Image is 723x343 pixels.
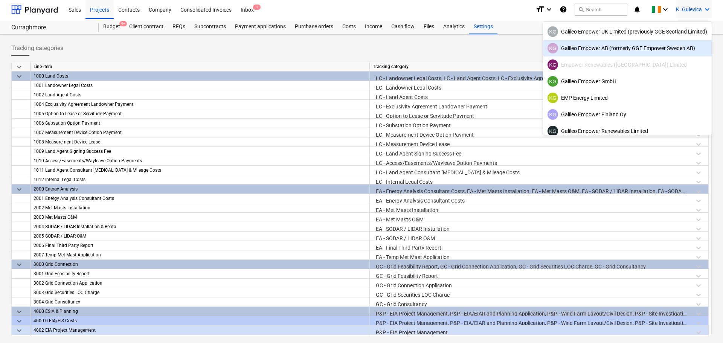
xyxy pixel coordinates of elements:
[549,29,557,35] span: KG
[548,93,707,103] div: EMP Energy Limited
[549,46,557,51] span: KG
[549,112,557,117] span: KG
[548,43,558,53] div: Kristina Gulevica
[548,126,707,136] div: Galileo Empower Renewables Limited
[548,76,707,87] div: Galileo Empower GmbH
[548,93,558,103] div: Kristina Gulevica
[685,307,723,343] iframe: Chat Widget
[548,126,558,136] div: Kristina Gulevica
[548,59,558,70] div: Kristina Gulevica
[548,26,558,37] div: Kristina Gulevica
[548,109,558,120] div: Kristina Gulevica
[548,43,707,53] div: Galileo Empower AB (formerly GGE Empower Sweden AB)
[549,95,557,101] span: KG
[548,26,707,37] div: Galileo Empower UK Limited (previously GGE Scotland Limited)
[549,128,557,134] span: KG
[548,76,558,87] div: Kristina Gulevica
[549,79,557,84] span: KG
[549,62,557,68] span: KG
[548,59,707,70] div: Empower Renewables ([GEOGRAPHIC_DATA]) Limited
[548,109,707,120] div: Galileo Empower Finland Oy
